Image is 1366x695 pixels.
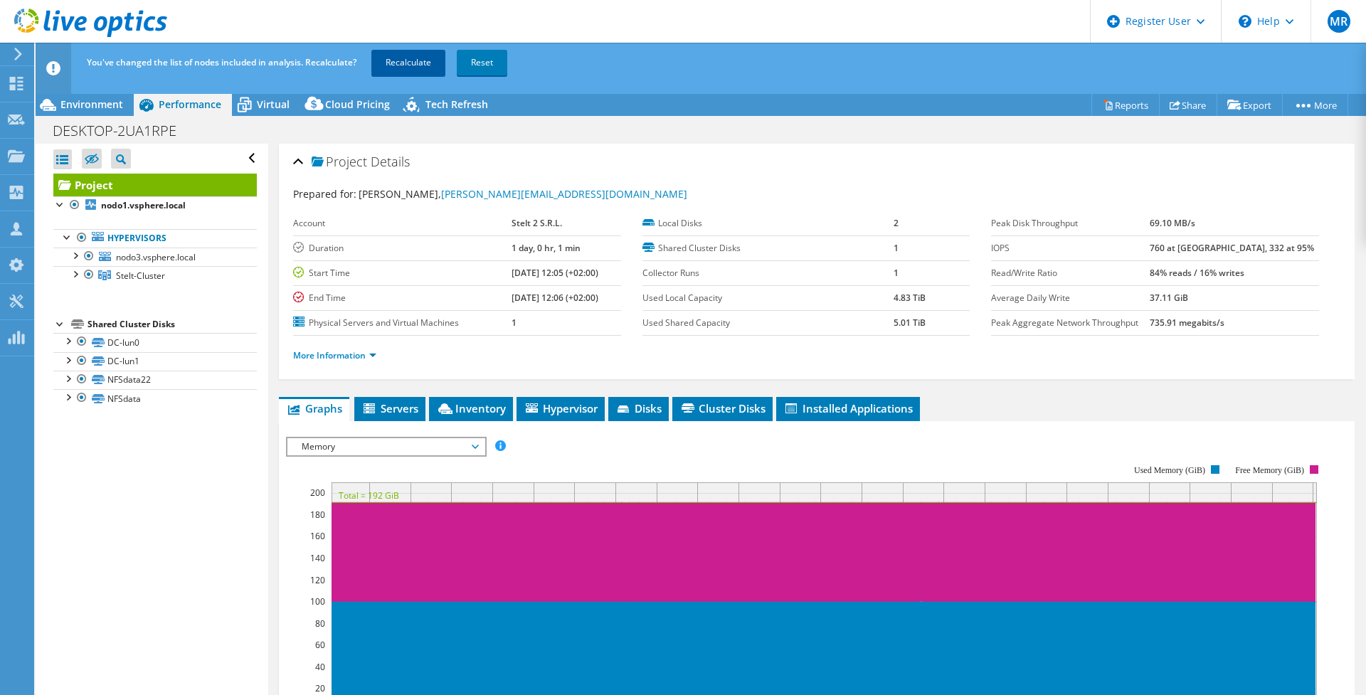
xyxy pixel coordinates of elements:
text: Used Memory (GiB) [1134,465,1205,475]
text: 80 [315,617,325,630]
a: DC-lun1 [53,352,257,371]
label: Used Local Capacity [642,291,894,305]
b: 735.91 megabits/s [1150,317,1224,329]
span: Project [312,155,367,169]
span: nodo3.vsphere.local [116,251,196,263]
b: [DATE] 12:05 (+02:00) [512,267,598,279]
span: Environment [60,97,123,111]
text: 100 [310,595,325,608]
a: Reset [457,50,507,75]
text: 200 [310,487,325,499]
span: Performance [159,97,221,111]
span: Tech Refresh [425,97,488,111]
a: Share [1159,94,1217,116]
text: 120 [310,574,325,586]
span: Memory [295,438,477,455]
label: Duration [293,241,512,255]
b: 4.83 TiB [894,292,926,304]
text: 20 [315,682,325,694]
label: Shared Cluster Disks [642,241,894,255]
text: 60 [315,639,325,651]
svg: \n [1239,15,1251,28]
span: Details [371,153,410,170]
b: 2 [894,217,899,229]
span: Installed Applications [783,401,913,415]
span: Servers [361,401,418,415]
a: nodo1.vsphere.local [53,196,257,215]
span: Graphs [286,401,342,415]
b: 1 [894,242,899,254]
a: Reports [1091,94,1160,116]
a: NFSdata22 [53,371,257,389]
text: 160 [310,530,325,542]
label: IOPS [991,241,1150,255]
span: Virtual [257,97,290,111]
a: [PERSON_NAME][EMAIL_ADDRESS][DOMAIN_NAME] [441,187,687,201]
a: DC-lun0 [53,333,257,351]
b: 5.01 TiB [894,317,926,329]
a: Export [1217,94,1283,116]
label: Collector Runs [642,266,894,280]
b: 760 at [GEOGRAPHIC_DATA], 332 at 95% [1150,242,1314,254]
span: MR [1328,10,1350,33]
b: 1 [894,267,899,279]
a: More [1282,94,1348,116]
span: Stelt-Cluster [116,270,165,282]
a: More Information [293,349,376,361]
label: End Time [293,291,512,305]
a: Recalculate [371,50,445,75]
a: Stelt-Cluster [53,266,257,285]
span: Inventory [436,401,506,415]
b: 37.11 GiB [1150,292,1188,304]
text: 40 [315,661,325,673]
a: nodo3.vsphere.local [53,248,257,266]
div: Shared Cluster Disks [88,316,257,333]
b: 84% reads / 16% writes [1150,267,1244,279]
span: Cluster Disks [679,401,766,415]
text: Total = 192 GiB [339,489,399,502]
label: Prepared for: [293,187,356,201]
span: Hypervisor [524,401,598,415]
b: nodo1.vsphere.local [101,199,186,211]
h1: DESKTOP-2UA1RPE [46,123,198,139]
a: NFSdata [53,389,257,408]
b: 1 [512,317,517,329]
label: Read/Write Ratio [991,266,1150,280]
a: Hypervisors [53,229,257,248]
label: Used Shared Capacity [642,316,894,330]
text: 180 [310,509,325,521]
b: 69.10 MB/s [1150,217,1195,229]
label: Peak Aggregate Network Throughput [991,316,1150,330]
label: Average Daily Write [991,291,1150,305]
label: Start Time [293,266,512,280]
b: 1 day, 0 hr, 1 min [512,242,581,254]
b: Stelt 2 S.R.L. [512,217,562,229]
text: Free Memory (GiB) [1236,465,1305,475]
label: Peak Disk Throughput [991,216,1150,230]
span: You've changed the list of nodes included in analysis. Recalculate? [87,56,356,68]
b: [DATE] 12:06 (+02:00) [512,292,598,304]
text: 140 [310,552,325,564]
label: Account [293,216,512,230]
label: Local Disks [642,216,894,230]
label: Physical Servers and Virtual Machines [293,316,512,330]
a: Project [53,174,257,196]
span: Cloud Pricing [325,97,390,111]
span: [PERSON_NAME], [359,187,687,201]
span: Disks [615,401,662,415]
